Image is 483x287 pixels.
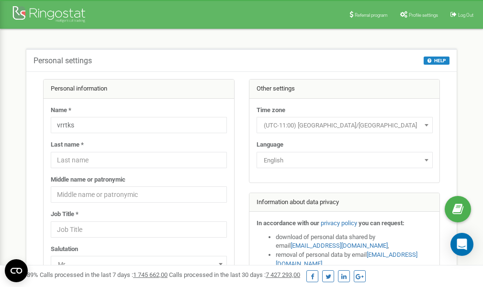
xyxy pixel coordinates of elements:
[54,258,224,271] span: Mr.
[51,175,125,184] label: Middle name or patronymic
[51,140,84,149] label: Last name *
[51,210,79,219] label: Job Title *
[51,221,227,238] input: Job Title
[51,117,227,133] input: Name
[5,259,28,282] button: Open CMP widget
[51,245,78,254] label: Salutation
[257,117,433,133] span: (UTC-11:00) Pacific/Midway
[276,251,433,268] li: removal of personal data by email ,
[249,80,440,99] div: Other settings
[359,219,404,227] strong: you can request:
[51,256,227,272] span: Mr.
[260,119,429,132] span: (UTC-11:00) Pacific/Midway
[44,80,234,99] div: Personal information
[260,154,429,167] span: English
[133,271,168,278] u: 1 745 662,00
[321,219,357,227] a: privacy policy
[257,106,285,115] label: Time zone
[276,233,433,251] li: download of personal data shared by email ,
[291,242,388,249] a: [EMAIL_ADDRESS][DOMAIN_NAME]
[409,12,438,18] span: Profile settings
[169,271,300,278] span: Calls processed in the last 30 days :
[51,152,227,168] input: Last name
[249,193,440,212] div: Information about data privacy
[257,219,319,227] strong: In accordance with our
[355,12,388,18] span: Referral program
[424,57,449,65] button: HELP
[266,271,300,278] u: 7 427 293,00
[458,12,473,18] span: Log Out
[257,152,433,168] span: English
[51,106,71,115] label: Name *
[257,140,283,149] label: Language
[450,233,473,256] div: Open Intercom Messenger
[40,271,168,278] span: Calls processed in the last 7 days :
[51,186,227,203] input: Middle name or patronymic
[34,57,92,65] h5: Personal settings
